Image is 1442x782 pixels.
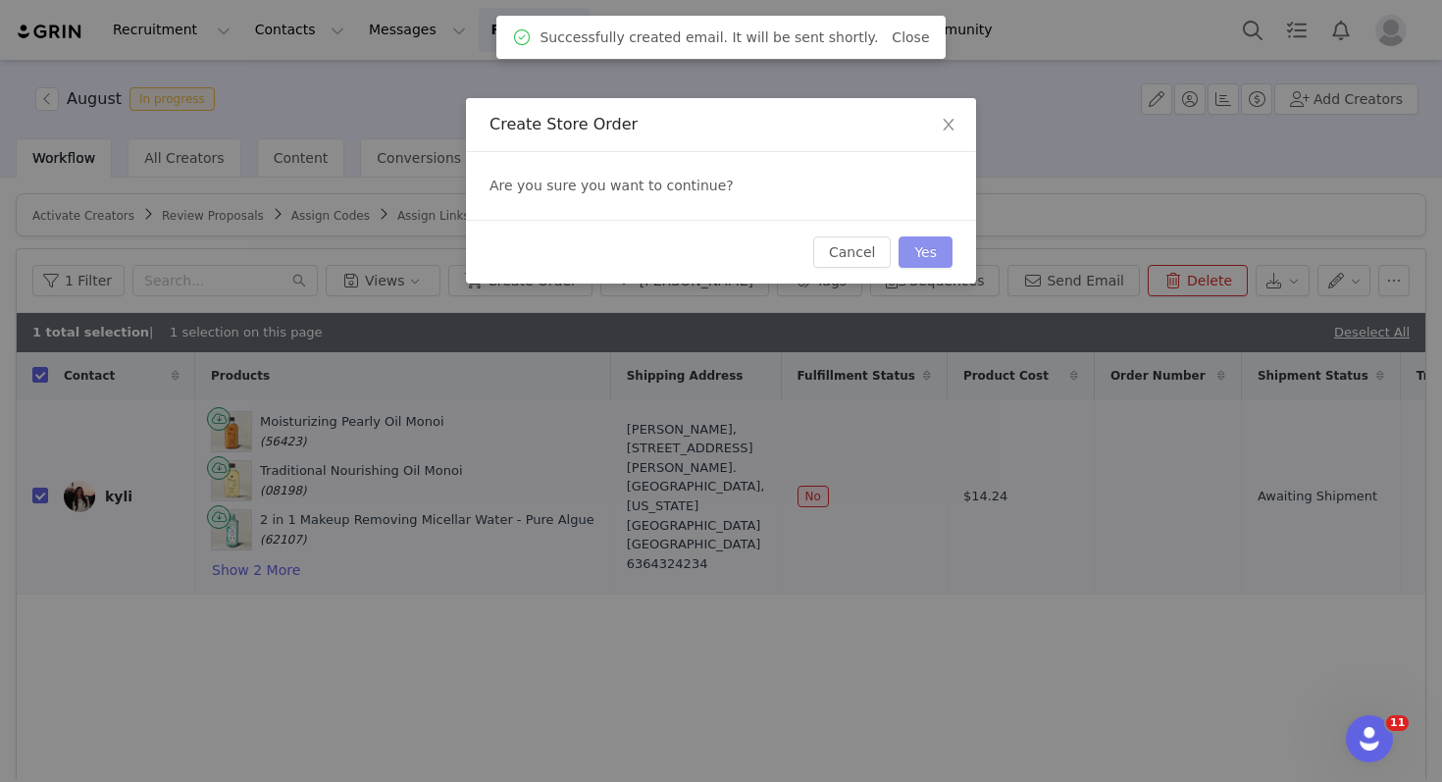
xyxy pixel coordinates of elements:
button: Close [921,98,976,153]
div: Are you sure you want to continue? [466,152,976,220]
button: Yes [899,236,953,268]
a: Close [892,29,929,45]
span: 11 [1386,715,1409,731]
span: Successfully created email. It will be sent shortly. [540,27,878,48]
i: icon: close [941,117,956,132]
button: Cancel [813,236,891,268]
iframe: Intercom live chat [1346,715,1393,762]
div: Create Store Order [489,114,953,135]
